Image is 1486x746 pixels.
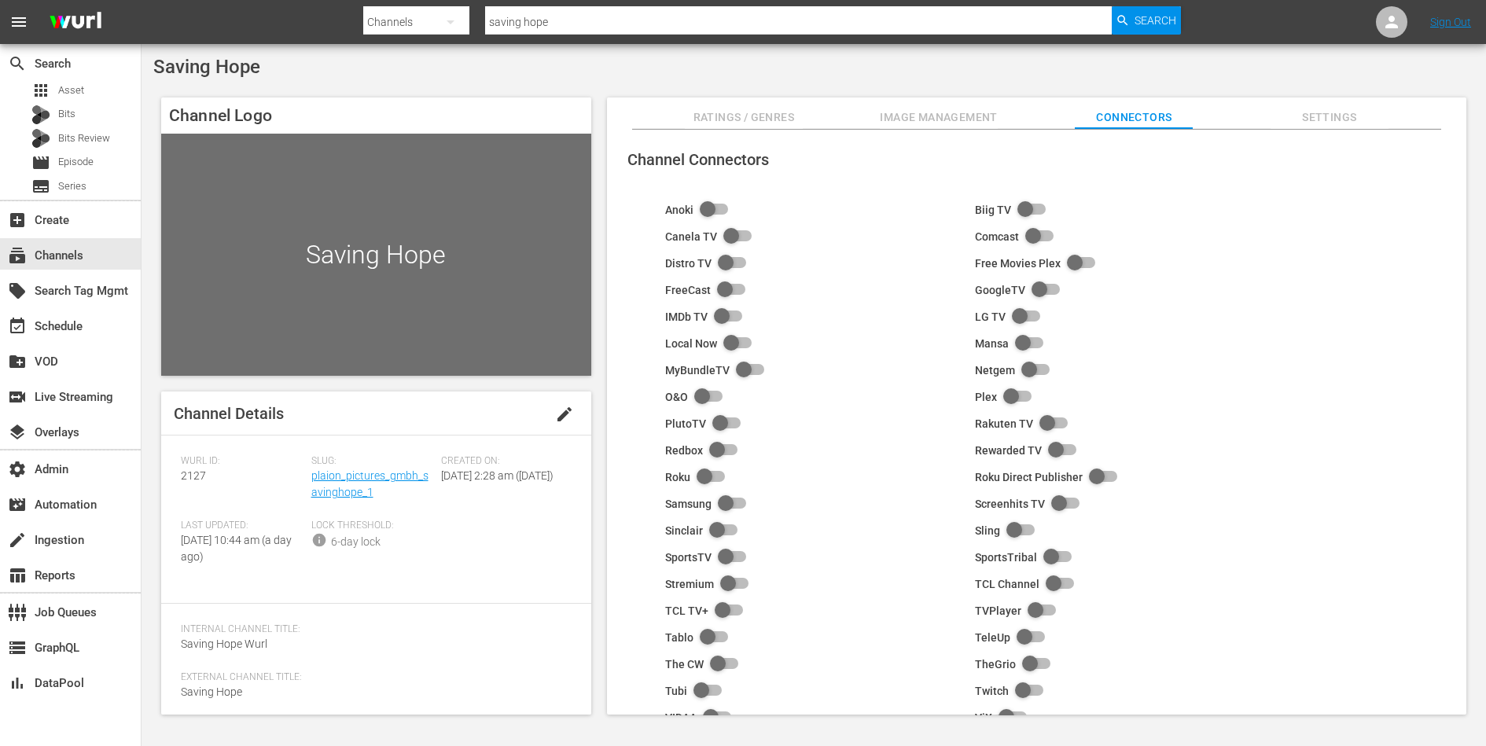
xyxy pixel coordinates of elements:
[975,578,1039,590] div: TCL Channel
[665,284,711,296] div: FreeCast
[975,658,1016,671] div: TheGrio
[1430,16,1471,28] a: Sign Out
[38,4,113,41] img: ans4CAIJ8jUAAAAAAAAAAAAAAAAAAAAAAAAgQb4GAAAAAAAAAAAAAAAAAAAAAAAAJMjXAAAAAAAAAAAAAAAAAAAAAAAAgAT5G...
[975,230,1019,243] div: Comcast
[31,153,50,172] span: Episode
[975,257,1061,270] div: Free Movies Plex
[31,177,50,196] span: Series
[9,13,28,31] span: menu
[975,471,1083,483] div: Roku Direct Publisher
[975,337,1009,350] div: Mansa
[174,404,284,423] span: Channel Details
[8,495,27,514] span: Automation
[311,532,327,548] span: info
[665,257,712,270] div: Distro TV
[161,97,591,134] h4: Channel Logo
[181,685,242,698] span: Saving Hope
[665,311,708,323] div: IMDb TV
[1112,6,1181,35] button: Search
[665,605,708,617] div: TCL TV+
[665,391,688,403] div: O&O
[58,154,94,170] span: Episode
[8,211,27,230] span: Create
[665,204,693,216] div: Anoki
[665,444,703,457] div: Redbox
[1271,108,1389,127] span: Settings
[665,417,706,430] div: PlutoTV
[685,108,803,127] span: Ratings / Genres
[331,534,381,550] div: 6-day lock
[58,130,110,146] span: Bits Review
[975,551,1037,564] div: SportsTribal
[58,178,86,194] span: Series
[58,83,84,98] span: Asset
[546,395,583,433] button: edit
[441,469,554,482] span: [DATE] 2:28 am ([DATE])
[975,631,1010,644] div: TeleUp
[8,460,27,479] span: Admin
[1135,6,1176,35] span: Search
[181,534,292,563] span: [DATE] 10:44 am (a day ago)
[665,498,712,510] div: Samsung
[975,685,1009,697] div: Twitch
[555,405,574,424] span: edit
[31,105,50,124] div: Bits
[880,108,998,127] span: Image Management
[8,388,27,406] span: Live Streaming
[8,531,27,549] span: Ingestion
[161,134,591,376] div: Saving Hope
[8,54,27,73] span: Search
[975,284,1025,296] div: GoogleTV
[8,566,27,585] span: Reports
[975,524,1000,537] div: Sling
[665,578,714,590] div: Stremium
[975,711,992,724] div: ViX
[8,352,27,371] span: VOD
[665,711,697,724] div: VIDAA
[181,638,267,650] span: Saving Hope Wurl
[8,674,27,693] span: DataPool
[441,455,564,468] span: Created On:
[153,56,260,78] span: Saving Hope
[181,623,564,636] span: Internal Channel Title:
[181,671,564,684] span: External Channel Title:
[31,81,50,100] span: Asset
[975,605,1021,617] div: TVPlayer
[975,498,1045,510] div: Screenhits TV
[58,106,75,122] span: Bits
[181,455,303,468] span: Wurl ID:
[975,364,1015,377] div: Netgem
[181,469,206,482] span: 2127
[627,150,769,169] span: Channel Connectors
[975,391,997,403] div: Plex
[8,246,27,265] span: Channels
[8,603,27,622] span: Job Queues
[975,204,1011,216] div: Biig TV
[665,551,712,564] div: SportsTV
[8,638,27,657] span: GraphQL
[665,685,687,697] div: Tubi
[31,129,50,148] div: Bits Review
[311,455,434,468] span: Slug:
[665,631,693,644] div: Tablo
[181,520,303,532] span: Last Updated:
[8,423,27,442] span: Overlays
[665,364,730,377] div: MyBundleTV
[311,520,434,532] span: Lock Threshold:
[975,311,1006,323] div: LG TV
[8,281,27,300] span: Search Tag Mgmt
[665,658,704,671] div: The CW
[665,337,717,350] div: Local Now
[311,469,429,498] a: plaion_pictures_gmbh_savinghope_1
[975,417,1033,430] div: Rakuten TV
[665,524,703,537] div: Sinclair
[1075,108,1193,127] span: Connectors
[665,230,717,243] div: Canela TV
[975,444,1042,457] div: Rewarded TV
[8,317,27,336] span: Schedule
[665,471,690,483] div: Roku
